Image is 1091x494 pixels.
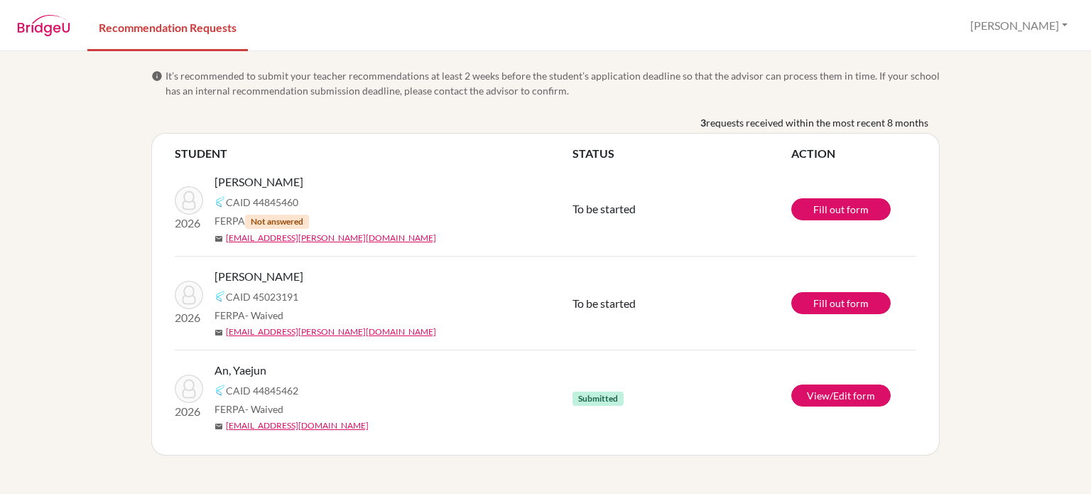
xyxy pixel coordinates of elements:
a: [EMAIL_ADDRESS][DOMAIN_NAME] [226,419,369,432]
img: Lee, Ezariah [175,186,203,215]
span: To be started [572,296,636,310]
img: BridgeU logo [17,15,70,36]
span: To be started [572,202,636,215]
th: ACTION [791,145,916,162]
th: STUDENT [175,145,572,162]
span: Not answered [245,215,309,229]
span: CAID 44845460 [226,195,298,210]
span: FERPA [215,402,283,417]
img: Common App logo [215,196,226,208]
img: Lee, Haram [175,281,203,309]
span: mail [215,422,223,431]
span: [PERSON_NAME] [215,268,303,285]
a: Fill out form [791,198,891,220]
button: [PERSON_NAME] [964,12,1074,39]
p: 2026 [175,215,203,232]
span: - Waived [245,309,283,321]
span: - Waived [245,403,283,415]
span: [PERSON_NAME] [215,173,303,190]
p: 2026 [175,309,203,326]
img: An, Yaejun [175,375,203,403]
a: Recommendation Requests [87,2,248,51]
a: Fill out form [791,292,891,314]
span: FERPA [215,308,283,323]
a: [EMAIL_ADDRESS][PERSON_NAME][DOMAIN_NAME] [226,326,436,338]
span: requests received within the most recent 8 months [706,115,928,130]
p: 2026 [175,403,203,420]
span: FERPA [215,213,309,229]
span: info [151,70,163,82]
span: An, Yaejun [215,362,266,379]
span: It’s recommended to submit your teacher recommendations at least 2 weeks before the student’s app... [165,68,940,98]
a: [EMAIL_ADDRESS][PERSON_NAME][DOMAIN_NAME] [226,232,436,245]
img: Common App logo [215,291,226,302]
th: STATUS [572,145,791,162]
span: mail [215,328,223,337]
span: CAID 44845462 [226,383,298,398]
img: Common App logo [215,385,226,396]
span: mail [215,235,223,243]
a: View/Edit form [791,385,891,407]
span: CAID 45023191 [226,289,298,304]
b: 3 [700,115,706,130]
span: Submitted [572,392,624,406]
